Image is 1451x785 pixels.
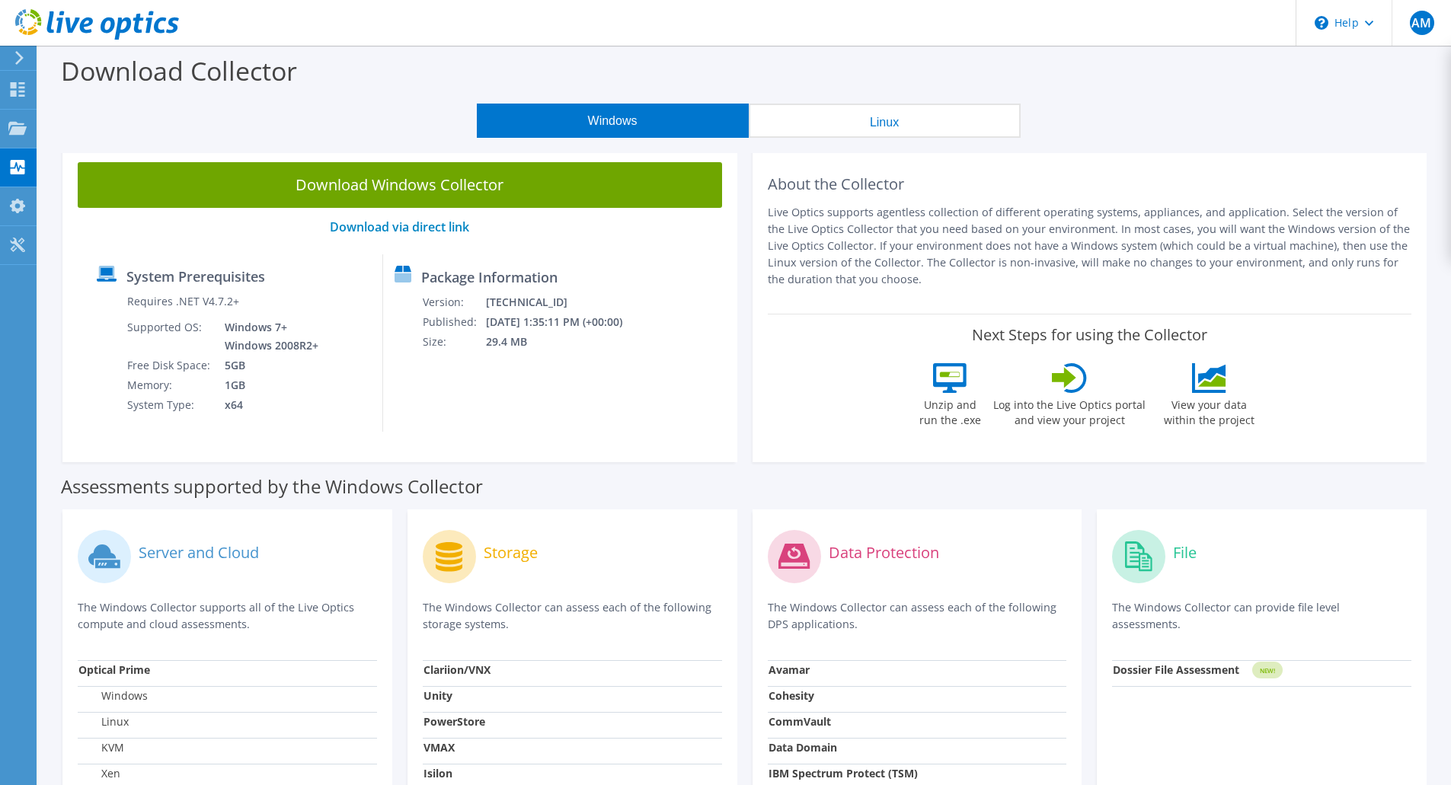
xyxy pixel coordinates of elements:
[768,599,1067,633] p: The Windows Collector can assess each of the following DPS applications.
[423,766,452,780] strong: Isilon
[126,375,213,395] td: Memory:
[769,766,918,780] strong: IBM Spectrum Protect (TSM)
[829,545,939,560] label: Data Protection
[423,662,491,677] strong: Clariion/VNX
[126,269,265,284] label: System Prerequisites
[749,104,1021,138] button: Linux
[78,162,722,208] a: Download Windows Collector
[1173,545,1197,560] label: File
[972,326,1207,344] label: Next Steps for using the Collector
[1154,393,1264,428] label: View your data within the project
[915,393,985,428] label: Unzip and run the .exe
[126,356,213,375] td: Free Disk Space:
[422,332,485,352] td: Size:
[61,53,297,88] label: Download Collector
[421,270,558,285] label: Package Information
[78,688,148,704] label: Windows
[139,545,259,560] label: Server and Cloud
[78,662,150,677] strong: Optical Prime
[423,688,452,703] strong: Unity
[768,204,1412,288] p: Live Optics supports agentless collection of different operating systems, appliances, and applica...
[1260,666,1275,675] tspan: NEW!
[992,393,1146,428] label: Log into the Live Optics portal and view your project
[423,740,455,755] strong: VMAX
[213,318,321,356] td: Windows 7+ Windows 2008R2+
[126,318,213,356] td: Supported OS:
[61,479,483,494] label: Assessments supported by the Windows Collector
[213,375,321,395] td: 1GB
[213,395,321,415] td: x64
[78,599,377,633] p: The Windows Collector supports all of the Live Optics compute and cloud assessments.
[422,312,485,332] td: Published:
[769,688,814,703] strong: Cohesity
[769,714,831,729] strong: CommVault
[78,740,124,755] label: KVM
[485,332,643,352] td: 29.4 MB
[1410,11,1434,35] span: AM
[422,292,485,312] td: Version:
[126,395,213,415] td: System Type:
[1315,16,1328,30] svg: \n
[1112,599,1411,633] p: The Windows Collector can provide file level assessments.
[423,714,485,729] strong: PowerStore
[1113,662,1239,677] strong: Dossier File Assessment
[769,740,837,755] strong: Data Domain
[485,312,643,332] td: [DATE] 1:35:11 PM (+00:00)
[484,545,538,560] label: Storage
[78,766,120,781] label: Xen
[423,599,722,633] p: The Windows Collector can assess each of the following storage systems.
[213,356,321,375] td: 5GB
[477,104,749,138] button: Windows
[485,292,643,312] td: [TECHNICAL_ID]
[127,294,239,309] label: Requires .NET V4.7.2+
[769,662,810,677] strong: Avamar
[78,714,129,729] label: Linux
[768,175,1412,193] h2: About the Collector
[330,219,469,235] a: Download via direct link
